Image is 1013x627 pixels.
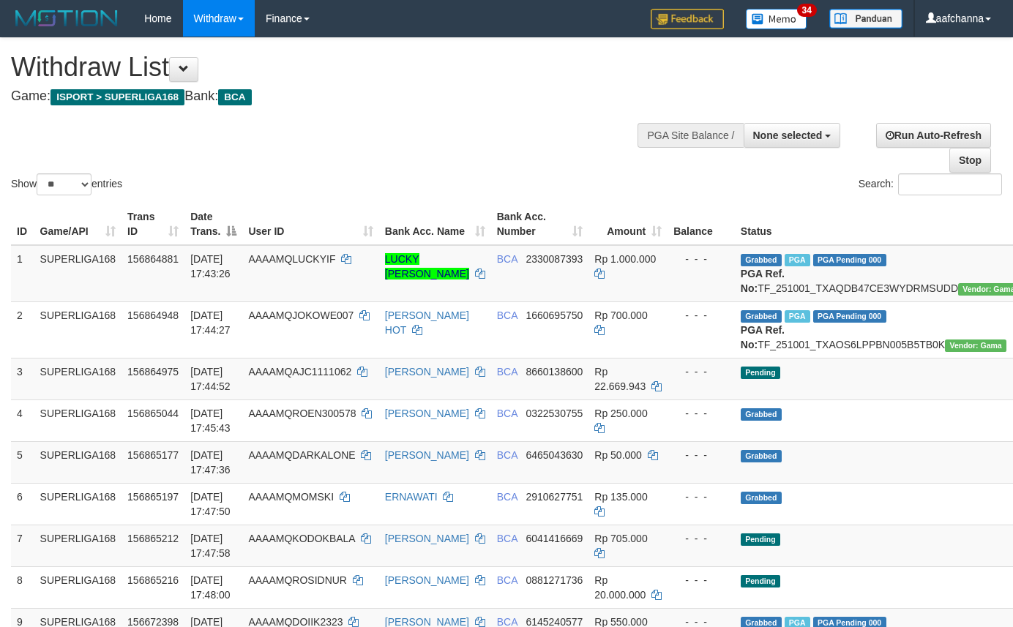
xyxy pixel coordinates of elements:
td: SUPERLIGA168 [34,483,122,525]
a: ERNAWATI [385,491,438,503]
span: ISPORT > SUPERLIGA168 [51,89,184,105]
div: - - - [673,252,729,266]
span: BCA [497,574,517,586]
td: 2 [11,301,34,358]
td: 7 [11,525,34,566]
td: SUPERLIGA168 [34,441,122,483]
td: 3 [11,358,34,399]
div: - - - [673,406,729,421]
img: Feedback.jpg [651,9,724,29]
span: Marked by aafsoycanthlai [785,310,810,323]
input: Search: [898,173,1002,195]
button: None selected [744,123,841,148]
div: - - - [673,364,729,379]
span: Grabbed [741,492,782,504]
span: AAAAMQDARKALONE [248,449,355,461]
span: Rp 135.000 [594,491,647,503]
div: - - - [673,448,729,462]
span: [DATE] 17:45:43 [190,408,231,434]
span: AAAAMQROSIDNUR [248,574,347,586]
span: Vendor URL: https://trx31.1velocity.biz [945,339,1006,352]
td: 6 [11,483,34,525]
span: 34 [797,4,817,17]
th: ID [11,203,34,245]
img: Button%20Memo.svg [746,9,807,29]
span: Pending [741,575,780,587]
a: Run Auto-Refresh [876,123,991,148]
th: Date Trans.: activate to sort column descending [184,203,242,245]
td: 5 [11,441,34,483]
span: Copy 1660695750 to clipboard [526,309,583,321]
span: PGA Pending [813,310,886,323]
label: Show entries [11,173,122,195]
span: Pending [741,367,780,379]
a: [PERSON_NAME] [385,408,469,419]
span: AAAAMQMOMSKI [248,491,334,503]
td: SUPERLIGA168 [34,301,122,358]
span: 156865177 [127,449,179,461]
span: Grabbed [741,310,782,323]
span: 156865212 [127,533,179,544]
h4: Game: Bank: [11,89,661,104]
b: PGA Ref. No: [741,268,785,294]
span: [DATE] 17:44:52 [190,366,231,392]
span: 156864948 [127,309,179,321]
a: Stop [949,148,991,173]
a: [PERSON_NAME] [385,366,469,378]
a: [PERSON_NAME] [385,533,469,544]
span: PGA Pending [813,254,886,266]
span: Rp 700.000 [594,309,647,321]
span: BCA [497,408,517,419]
th: User ID: activate to sort column ascending [242,203,378,245]
a: [PERSON_NAME] [385,449,469,461]
td: SUPERLIGA168 [34,399,122,441]
div: PGA Site Balance / [638,123,743,148]
span: Rp 50.000 [594,449,642,461]
td: 4 [11,399,34,441]
span: Copy 6465043630 to clipboard [526,449,583,461]
span: BCA [218,89,251,105]
span: Copy 0881271736 to clipboard [526,574,583,586]
span: 156864881 [127,253,179,265]
td: SUPERLIGA168 [34,358,122,399]
th: Bank Acc. Number: activate to sort column ascending [491,203,589,245]
span: BCA [497,449,517,461]
span: AAAAMQLUCKYIF [248,253,335,265]
td: 8 [11,566,34,608]
div: - - - [673,531,729,546]
span: Rp 250.000 [594,408,647,419]
th: Trans ID: activate to sort column ascending [122,203,184,245]
td: SUPERLIGA168 [34,525,122,566]
span: [DATE] 17:44:27 [190,309,231,336]
span: BCA [497,366,517,378]
span: Copy 6041416669 to clipboard [526,533,583,544]
div: - - - [673,489,729,504]
span: AAAAMQROEN300578 [248,408,356,419]
span: [DATE] 17:47:36 [190,449,231,476]
span: Grabbed [741,408,782,421]
label: Search: [859,173,1002,195]
span: 156865044 [127,408,179,419]
th: Bank Acc. Name: activate to sort column ascending [379,203,491,245]
span: None selected [753,129,823,141]
a: LUCKY [PERSON_NAME] [385,253,469,279]
span: Copy 2330087393 to clipboard [526,253,583,265]
select: Showentries [37,173,91,195]
span: Rp 20.000.000 [594,574,646,601]
h1: Withdraw List [11,53,661,82]
span: 156865216 [127,574,179,586]
span: 156864975 [127,366,179,378]
span: Copy 0322530755 to clipboard [526,408,583,419]
img: panduan.png [829,9,902,29]
span: BCA [497,309,517,321]
span: [DATE] 17:48:00 [190,574,231,601]
span: Marked by aafsoycanthlai [785,254,810,266]
span: BCA [497,491,517,503]
b: PGA Ref. No: [741,324,785,350]
span: [DATE] 17:43:26 [190,253,231,279]
td: SUPERLIGA168 [34,245,122,302]
span: BCA [497,253,517,265]
span: Rp 22.669.943 [594,366,646,392]
th: Balance [668,203,735,245]
span: Rp 705.000 [594,533,647,544]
